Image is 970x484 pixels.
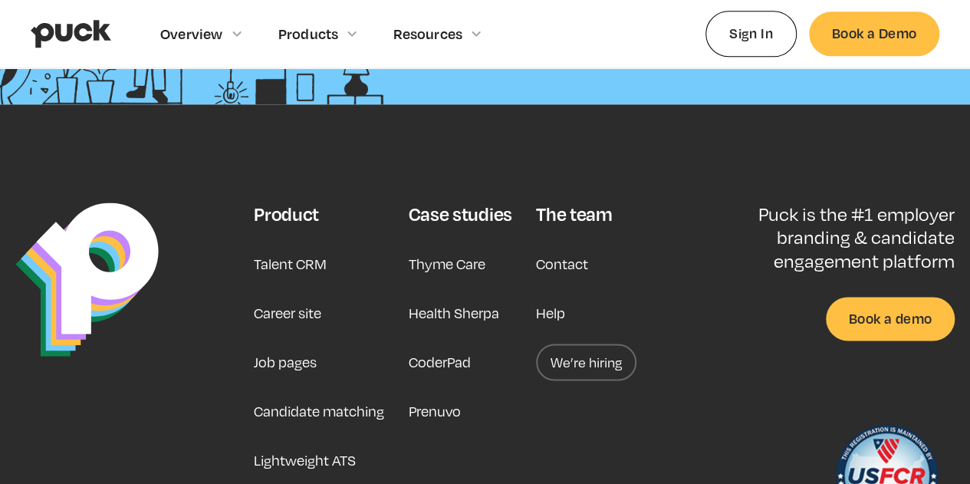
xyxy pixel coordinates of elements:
[278,25,339,42] div: Products
[254,442,356,479] a: Lightweight ATS
[536,202,612,226] div: The team
[536,344,636,380] a: We’re hiring
[15,202,159,357] img: Puck Logo
[705,11,797,56] a: Sign In
[409,344,471,380] a: CoderPad
[809,12,939,55] a: Book a Demo
[393,25,462,42] div: Resources
[732,202,955,272] p: Puck is the #1 employer branding & candidate engagement platform
[254,393,384,430] a: Candidate matching
[254,245,327,282] a: Talent CRM
[409,245,485,282] a: Thyme Care
[536,295,565,331] a: Help
[160,25,223,42] div: Overview
[254,344,317,380] a: Job pages
[254,202,319,226] div: Product
[409,295,499,331] a: Health Sherpa
[826,297,955,341] a: Book a demo
[409,393,461,430] a: Prenuvo
[536,245,588,282] a: Contact
[409,202,512,226] div: Case studies
[254,295,321,331] a: Career site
